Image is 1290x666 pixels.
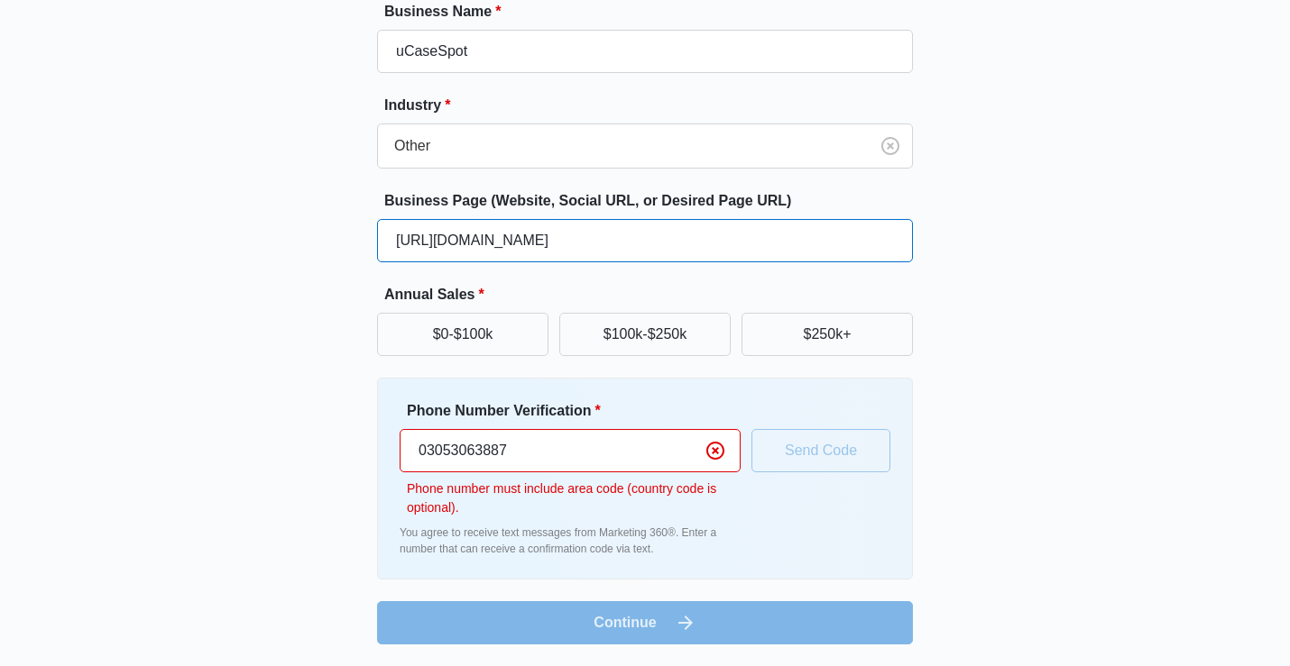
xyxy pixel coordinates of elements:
[377,313,548,356] button: $0-$100k
[701,436,730,465] button: Clear
[384,284,920,306] label: Annual Sales
[400,429,741,472] input: Ex. +1-555-555-5555
[559,313,731,356] button: $100k-$250k
[407,400,748,422] label: Phone Number Verification
[742,313,913,356] button: $250k+
[384,95,920,116] label: Industry
[876,132,905,160] button: Clear
[384,190,920,212] label: Business Page (Website, Social URL, or Desired Page URL)
[384,1,920,23] label: Business Name
[377,219,913,262] input: e.g. janesplumbing.com
[377,30,913,73] input: e.g. Jane's Plumbing
[407,479,741,517] p: Phone number must include area code (country code is optional).
[400,525,741,557] p: You agree to receive text messages from Marketing 360®. Enter a number that can receive a confirm...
